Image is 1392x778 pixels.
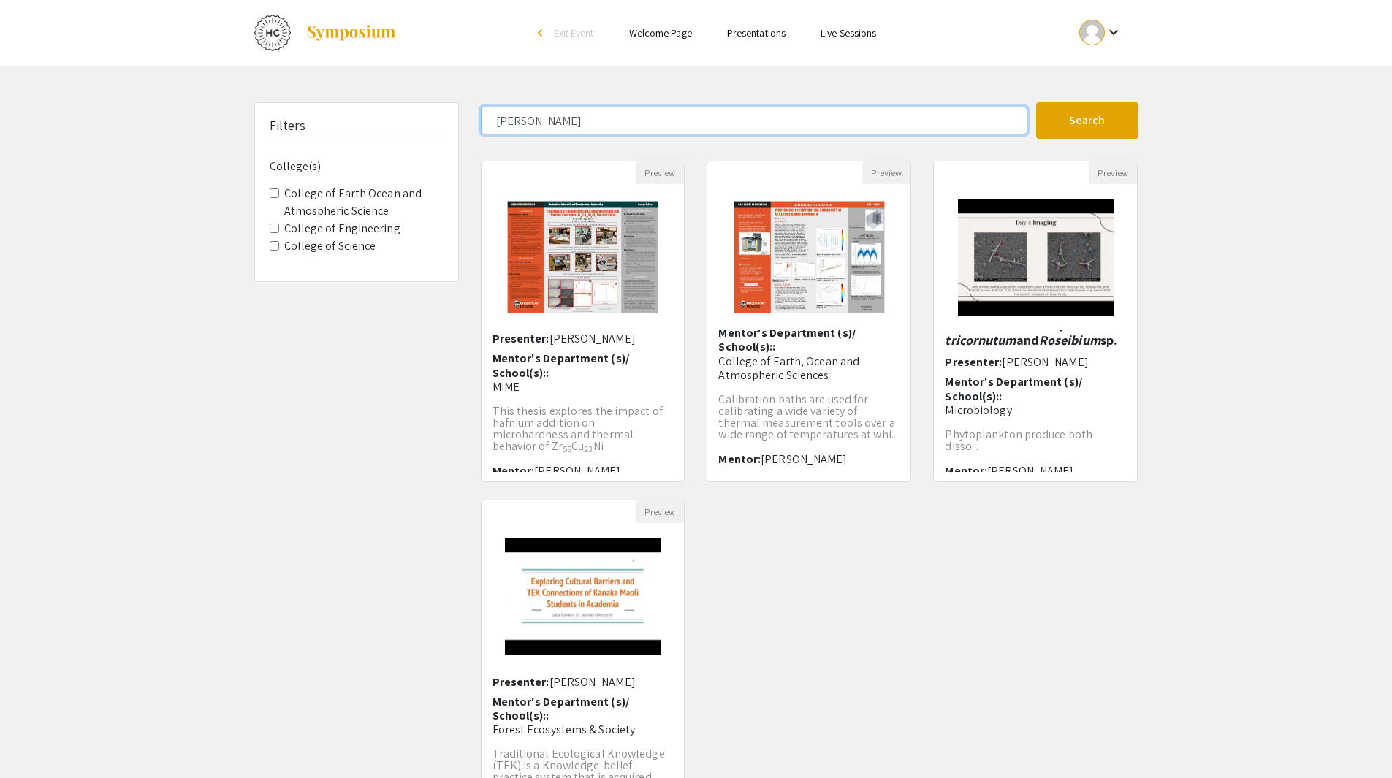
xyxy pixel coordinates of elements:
a: HC Thesis Research Fair 2024 [254,15,397,51]
button: Expand account dropdown [1064,16,1138,49]
p: This thesis explores the impact of hafnium addition on microhardness and thermal behavior of Zr C... [492,405,674,452]
button: Search [1036,102,1138,139]
span: Exit Event [554,26,594,39]
button: Preview [1089,161,1137,184]
span: [PERSON_NAME] [761,451,847,467]
button: Preview [862,161,910,184]
span: Mentor's Department (s)/ School(s):: [718,325,855,354]
img: <p>Exploring Cultural Barriers and TEK Connections of Kānaka Maoli Students in Academia</p> [490,523,675,669]
img: HC Thesis Research Fair 2024 [254,15,291,51]
h5: Filters [270,118,306,134]
h5: Hypothesis testing to understand VOC-mediated interactions between and sp. [945,269,1126,348]
button: Preview [636,500,684,523]
label: College of Earth Ocean and Atmospheric Science [284,185,444,220]
span: [PERSON_NAME] [987,463,1073,478]
span: Mentor: [718,451,761,467]
div: Open Presentation <p>Hypothesis testing to understand VOC-mediated interactions between <em>Phaeo... [933,161,1138,482]
span: Mentor: [945,463,987,478]
span: [PERSON_NAME] [1002,354,1088,370]
img: <p>Hypothesis testing to understand VOC-mediated interactions between <em>Phaeodactylum tricornut... [943,184,1128,330]
h6: College(s) [270,159,444,173]
sub: 23 [584,443,593,454]
img: <p>The Impact of Hafnium Addition on Microhardness and Thermal Behavior of Zr58_Cu23_Ni8_Al11 Met... [490,184,675,330]
p: Calibration baths are used for calibrating a wide variety of thermal measurement tools over a wid... [718,394,900,441]
em: Roseibium [1039,332,1100,348]
mat-icon: Expand account dropdown [1105,23,1122,41]
label: College of Science [284,237,376,255]
span: Mentor: [492,463,535,478]
a: Presentations [727,26,786,39]
h6: Presenter: [492,675,674,689]
p: Phytoplankton produce both disso... [945,429,1126,452]
label: College of Engineering [284,220,400,237]
div: Open Presentation <p>Verification of temperature uniformity in a thermal calibration bath</p> [707,161,911,482]
p: College of Earth, Ocean and Atmospheric Sciences [718,354,900,382]
a: Welcome Page [629,26,692,39]
img: <p>Verification of temperature uniformity in a thermal calibration bath</p> [717,184,902,330]
sub: 58 [563,443,571,454]
div: Open Presentation <p>The Impact of Hafnium Addition on Microhardness and Thermal Behavior of Zr58... [481,161,685,482]
input: Search Keyword(s) Or Author(s) [481,107,1027,134]
div: arrow_back_ios [538,28,547,37]
span: Mentor's Department (s)/ School(s):: [492,694,629,723]
span: [PERSON_NAME] [549,674,636,690]
span: [PERSON_NAME] [549,331,636,346]
p: Forest Ecosystems & Society [492,722,674,736]
em: Phaeodactylum tricornutum [945,316,1088,348]
iframe: Chat [11,712,62,767]
span: Mentor's Department (s)/ School(s):: [945,374,1081,403]
img: Symposium by ForagerOne [305,24,397,42]
a: Live Sessions [821,26,876,39]
p: Microbiology [945,403,1126,417]
p: MIME [492,380,674,394]
span: Mentor's Department (s)/ School(s):: [492,351,629,380]
button: Preview [636,161,684,184]
h6: Presenter: [492,332,674,346]
h6: Presenter: [945,355,1126,369]
span: [PERSON_NAME] [534,463,620,478]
